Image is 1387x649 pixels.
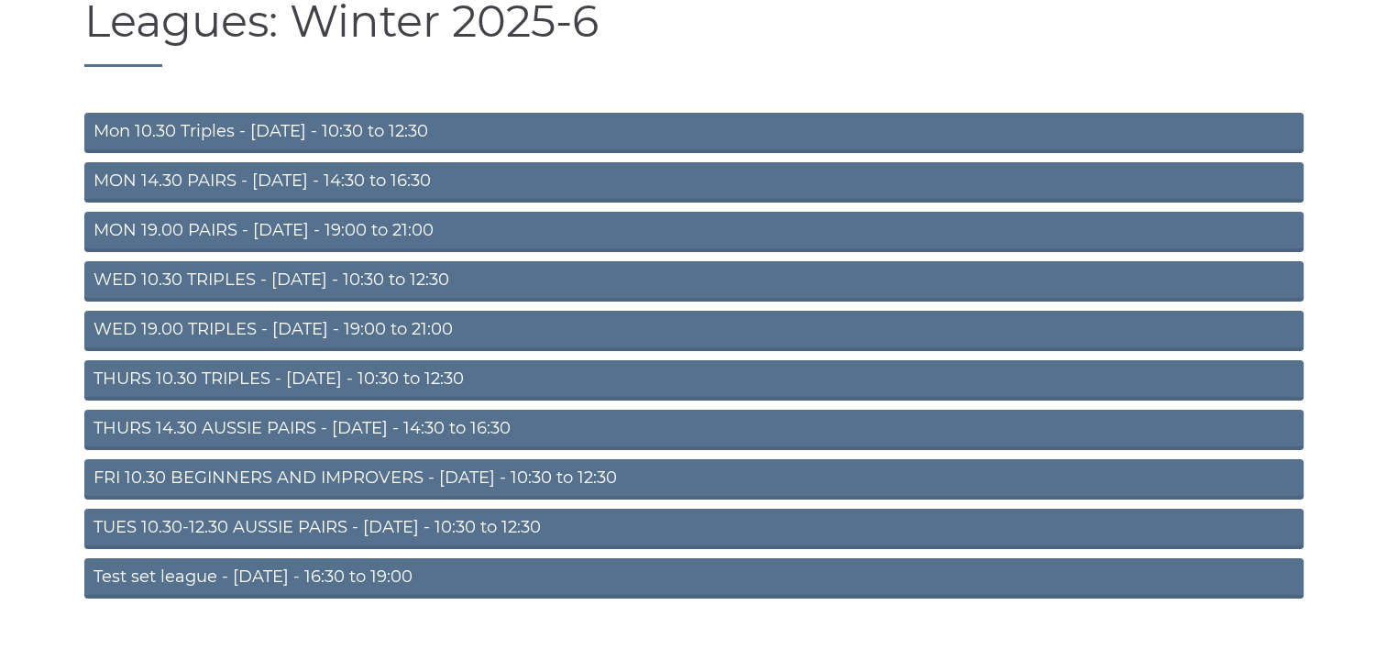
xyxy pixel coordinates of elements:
a: FRI 10.30 BEGINNERS AND IMPROVERS - [DATE] - 10:30 to 12:30 [84,459,1304,500]
a: MON 19.00 PAIRS - [DATE] - 19:00 to 21:00 [84,212,1304,252]
a: Test set league - [DATE] - 16:30 to 19:00 [84,558,1304,599]
a: THURS 10.30 TRIPLES - [DATE] - 10:30 to 12:30 [84,360,1304,401]
a: WED 10.30 TRIPLES - [DATE] - 10:30 to 12:30 [84,261,1304,302]
a: MON 14.30 PAIRS - [DATE] - 14:30 to 16:30 [84,162,1304,203]
a: THURS 14.30 AUSSIE PAIRS - [DATE] - 14:30 to 16:30 [84,410,1304,450]
a: Mon 10.30 Triples - [DATE] - 10:30 to 12:30 [84,113,1304,153]
a: WED 19.00 TRIPLES - [DATE] - 19:00 to 21:00 [84,311,1304,351]
a: TUES 10.30-12.30 AUSSIE PAIRS - [DATE] - 10:30 to 12:30 [84,509,1304,549]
